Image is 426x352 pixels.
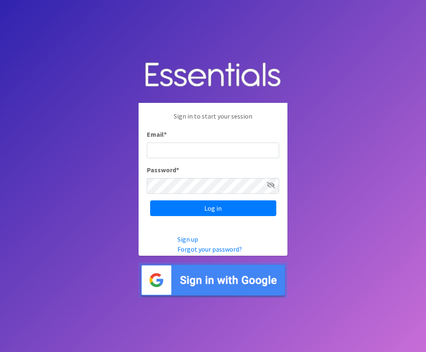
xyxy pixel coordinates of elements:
[177,235,198,243] a: Sign up
[150,200,276,216] input: Log in
[164,130,167,138] abbr: required
[177,245,242,253] a: Forgot your password?
[139,262,287,298] img: Sign in with Google
[139,54,287,97] img: Human Essentials
[147,111,279,129] p: Sign in to start your session
[176,166,179,174] abbr: required
[147,129,167,139] label: Email
[147,165,179,175] label: Password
